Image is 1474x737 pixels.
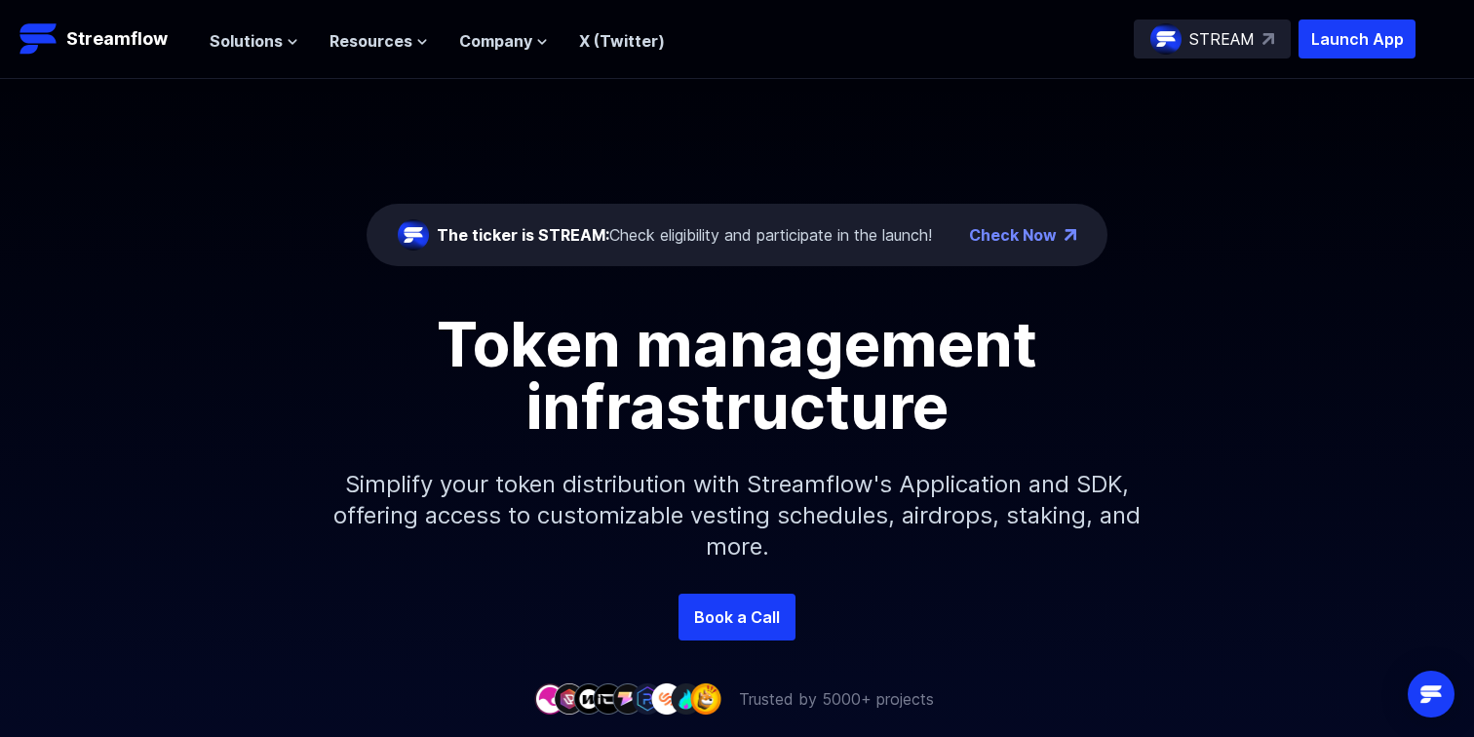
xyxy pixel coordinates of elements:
img: company-4 [593,683,624,714]
img: company-9 [690,683,721,714]
p: Trusted by 5000+ projects [739,687,934,711]
button: Company [459,29,548,53]
img: company-2 [554,683,585,714]
img: streamflow-logo-circle.png [398,219,429,251]
img: company-7 [651,683,682,714]
p: Streamflow [66,25,168,53]
span: Company [459,29,532,53]
img: company-5 [612,683,643,714]
a: Streamflow [19,19,190,58]
a: X (Twitter) [579,31,665,51]
div: Open Intercom Messenger [1408,671,1455,718]
img: company-3 [573,683,604,714]
button: Launch App [1299,19,1416,58]
img: Streamflow Logo [19,19,58,58]
img: company-1 [534,683,565,714]
button: Solutions [210,29,298,53]
img: top-right-arrow.png [1065,229,1076,241]
p: STREAM [1189,27,1255,51]
img: top-right-arrow.svg [1262,33,1274,45]
button: Resources [330,29,428,53]
h1: Token management infrastructure [298,313,1176,438]
a: STREAM [1134,19,1291,58]
span: Solutions [210,29,283,53]
div: Check eligibility and participate in the launch! [437,223,932,247]
span: The ticker is STREAM: [437,225,609,245]
a: Book a Call [679,594,795,640]
p: Simplify your token distribution with Streamflow's Application and SDK, offering access to custom... [318,438,1156,594]
img: company-8 [671,683,702,714]
a: Check Now [969,223,1057,247]
span: Resources [330,29,412,53]
img: streamflow-logo-circle.png [1150,23,1182,55]
img: company-6 [632,683,663,714]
